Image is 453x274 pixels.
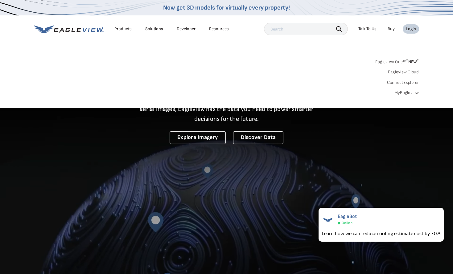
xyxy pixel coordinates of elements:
div: Talk To Us [358,26,377,32]
p: A new era starts here. Built on more than 3.5 billion high-resolution aerial images, Eagleview ha... [132,94,321,124]
div: Solutions [145,26,163,32]
div: Resources [209,26,229,32]
a: Eagleview One™*NEW* [375,57,419,64]
a: Buy [388,26,395,32]
a: MyEagleview [394,90,419,96]
div: Learn how we can reduce roofing estimate cost by 70% [322,230,441,237]
img: EagleBot [322,214,334,226]
a: Developer [177,26,196,32]
a: Discover Data [233,131,283,144]
div: Login [406,26,416,32]
input: Search [264,23,348,35]
span: Online [342,221,352,225]
span: EagleBot [338,214,357,219]
div: Products [114,26,132,32]
span: NEW [406,59,419,64]
a: Explore Imagery [170,131,226,144]
a: Now get 3D models for virtually every property! [163,4,290,11]
a: Eagleview Cloud [388,69,419,75]
a: ConnectExplorer [387,80,419,85]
